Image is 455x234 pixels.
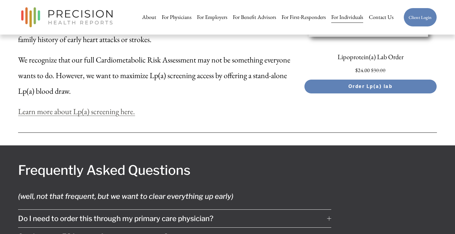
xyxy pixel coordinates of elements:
[331,11,363,23] a: For Individuals
[348,84,393,90] span: Order Lp(a) lab
[371,67,385,74] span: $30.00
[338,50,404,64] a: Lipoprotein(a) Lab Order
[162,11,192,23] a: For Physicians
[404,8,437,27] a: Client Login
[18,52,294,99] p: We recognize that our full Cardiometabolic Risk Assessment may not be something everyone wants to...
[142,11,156,23] a: About
[304,65,437,76] div: $24.00
[282,11,326,23] a: For First-Responders
[197,11,227,23] a: For Employers
[304,79,437,94] button: Order Lp(a) lab
[18,106,135,117] a: Learn more about Lp(a) screening here.
[18,214,327,223] span: Do I need to order this through my primary care physician?
[233,11,276,23] a: For Benefit Advisors
[425,205,455,234] iframe: Chat Widget
[18,160,384,181] h2: Frequently Asked Questions
[18,210,331,227] button: Do I need to order this through my primary care physician?
[369,11,394,23] a: Contact Us
[18,5,116,30] img: Precision Health Reports
[18,192,233,201] em: (well, not that frequent, but we want to clear everything up early)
